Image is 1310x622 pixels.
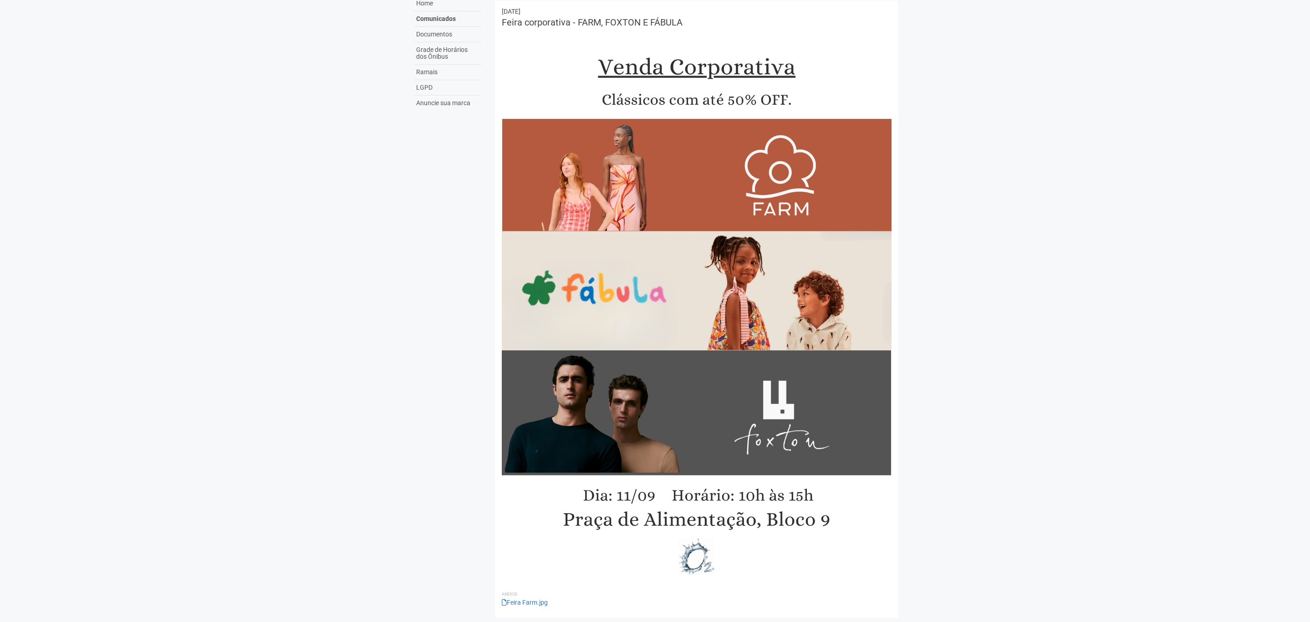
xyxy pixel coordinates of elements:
a: LGPD [414,80,481,96]
a: Feira Farm.jpg [502,599,548,606]
a: Anuncie sua marca [414,96,481,111]
a: Comunicados [414,11,481,27]
img: Feira%20Farm.jpg [502,34,892,586]
div: 10/09/2025 13:20 [502,7,892,15]
h3: Feira corporativa - FARM, FOXTON E FÁBULA [502,18,892,27]
li: Anexos [502,590,892,598]
a: Ramais [414,65,481,80]
a: Documentos [414,27,481,42]
a: Grade de Horários dos Ônibus [414,42,481,65]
